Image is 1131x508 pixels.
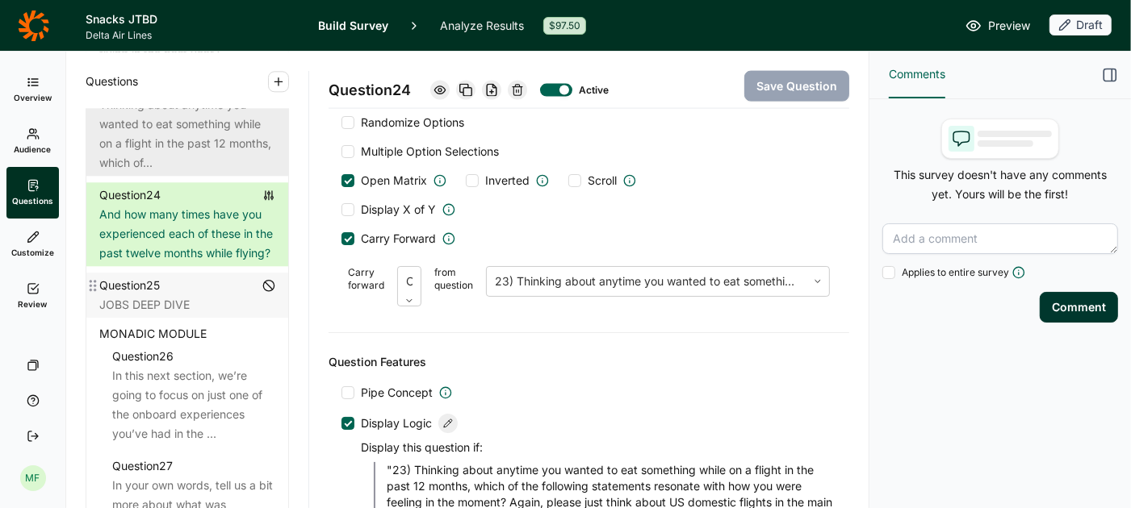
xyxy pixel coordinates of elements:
[99,324,207,344] span: MONADIC MODULE
[6,219,59,270] a: Customize
[19,298,48,310] span: Review
[508,81,527,100] div: Delete
[889,65,945,84] span: Comments
[361,385,433,401] span: Pipe Concept
[99,205,275,263] div: And how many times have you experienced each of these in the past twelve months while flying?
[14,92,52,103] span: Overview
[86,73,288,176] a: Question23Thinking about anytime you wanted to eat something while on a flight in the past 12 mon...
[329,352,849,372] div: Question Features
[99,295,275,314] div: JOBS DEEP DIVE
[1049,15,1112,37] button: Draft
[882,165,1118,204] p: This survey doesn't have any comments yet. Yours will be the first!
[579,84,605,97] div: Active
[86,72,138,91] span: Questions
[744,71,849,102] button: Save Question
[361,202,436,218] span: Display X of Y
[11,247,54,258] span: Customize
[1049,15,1112,35] div: Draft
[902,266,1009,279] span: Applies to entire survey
[361,231,436,247] span: Carry Forward
[99,276,160,295] div: Question 25
[988,16,1030,35] span: Preview
[889,52,945,98] button: Comments
[99,185,161,205] div: Question 24
[966,16,1030,35] a: Preview
[112,366,275,443] div: In this next section, we’re going to focus on just one of the onboard experiences you’ve had in t...
[86,29,299,42] span: Delta Air Lines
[6,167,59,219] a: Questions
[361,173,427,189] span: Open Matrix
[485,173,530,189] span: Inverted
[6,115,59,167] a: Audience
[348,266,384,306] span: Carry forward
[361,439,836,456] p: Display this question if:
[86,182,288,266] a: Question24And how many times have you experienced each of these in the past twelve months while f...
[86,10,299,29] h1: Snacks JTBD
[588,173,617,189] span: Scroll
[329,79,411,102] span: Question 24
[438,414,458,433] div: Edit
[361,415,432,431] span: Display Logic
[112,456,173,476] div: Question 27
[6,270,59,322] a: Review
[15,144,52,155] span: Audience
[99,344,288,447] a: Question26In this next section, we’re going to focus on just one of the onboard experiences you’v...
[1040,292,1118,323] button: Comment
[20,465,46,491] div: MF
[354,144,499,160] span: Multiple Option Selections
[112,347,174,366] div: Question 26
[354,115,464,131] span: Randomize Options
[6,64,59,115] a: Overview
[434,266,473,306] span: from question
[12,195,53,206] span: Questions
[543,17,586,35] div: $97.50
[99,95,275,173] div: Thinking about anytime you wanted to eat something while on a flight in the past 12 months, which...
[86,273,288,318] a: Question25JOBS DEEP DIVE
